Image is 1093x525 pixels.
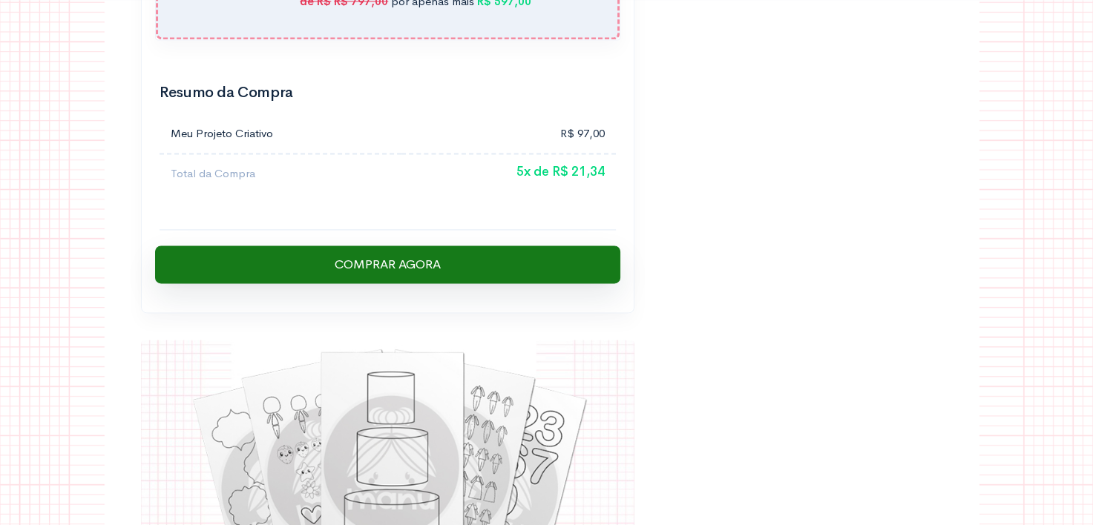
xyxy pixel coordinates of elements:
td: Meu Projeto Criativo [160,114,401,154]
td: 5x de R$ 21,34 [401,153,616,194]
input: Comprar Agora [155,245,620,284]
td: R$ 97,00 [401,114,616,154]
td: Total da Compra [160,153,401,194]
h2: Resumo da Compra [160,85,616,101]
